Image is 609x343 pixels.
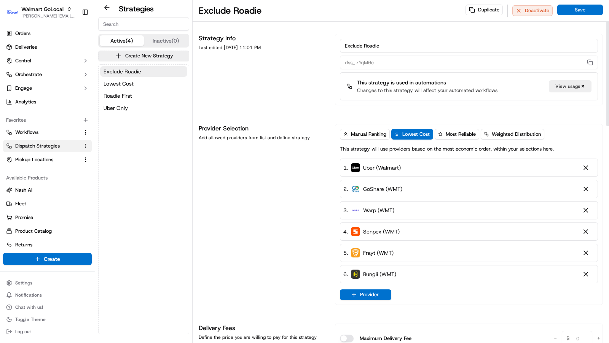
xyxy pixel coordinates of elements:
[340,146,554,152] p: This strategy will use providers based on the most economic order, within your selections here.
[15,228,52,235] span: Product Catalog
[3,41,92,53] a: Deliveries
[98,17,189,31] input: Search
[6,228,89,235] a: Product Catalog
[199,124,326,133] h1: Provider Selection
[343,227,400,236] div: 4 .
[340,289,391,300] button: Provider
[104,68,141,75] span: Exclude Roadie
[351,206,360,215] img: profile_warp_provider.png
[15,292,42,298] span: Notifications
[351,270,360,279] img: profile_bungii_partner.png
[363,228,400,235] span: Senpex (WMT)
[6,143,80,149] a: Dispatch Strategies
[492,131,541,138] span: Weighted Distribution
[363,206,394,214] span: Warp (WMT)
[3,96,92,108] a: Analytics
[3,290,92,300] button: Notifications
[100,66,187,77] a: Exclude Roadie
[6,187,89,194] a: Nash AI
[3,27,92,40] a: Orders
[351,248,360,257] img: frayt-logo.jpeg
[3,140,92,152] button: Dispatch Strategies
[15,30,30,37] span: Orders
[343,185,402,193] div: 2 .
[3,225,92,237] button: Product Catalog
[44,255,60,263] span: Create
[15,316,46,322] span: Toggle Theme
[15,57,31,64] span: Control
[402,131,430,138] span: Lowest Cost
[351,184,360,194] img: goshare_logo.png
[363,249,394,257] span: Frayt (WMT)
[100,91,187,101] button: Roadie First
[363,270,396,278] span: Bungii (WMT)
[357,79,497,86] p: This strategy is used in automations
[363,164,401,171] span: Uber (Walmart)
[3,211,92,224] button: Promise
[3,126,92,138] button: Workflows
[15,71,42,78] span: Orchestrate
[351,227,360,236] img: senpex-logo.png
[3,184,92,196] button: Nash AI
[104,80,134,87] span: Lowest Cost
[15,98,36,105] span: Analytics
[343,164,401,172] div: 1 .
[15,129,38,136] span: Workflows
[15,241,32,248] span: Returns
[3,68,92,81] button: Orchestrate
[557,5,603,15] button: Save
[351,163,360,172] img: uber-new-logo.jpeg
[3,3,79,21] button: Walmart GoLocalWalmart GoLocal[PERSON_NAME][EMAIL_ADDRESS][DOMAIN_NAME]
[119,3,154,14] h2: Strategies
[104,104,128,112] span: Uber Only
[3,114,92,126] div: Favorites
[15,304,43,310] span: Chat with us!
[199,44,326,51] div: Last edited [DATE] 11:01 PM
[98,51,189,61] button: Create New Strategy
[15,200,26,207] span: Fleet
[3,55,92,67] button: Control
[3,172,92,184] div: Available Products
[363,185,402,193] span: GoShare (WMT)
[15,187,32,194] span: Nash AI
[435,129,479,140] button: Most Reliable
[6,200,89,207] a: Fleet
[199,324,326,333] h1: Delivery Fees
[3,154,92,166] button: Pickup Locations
[3,253,92,265] button: Create
[360,335,411,342] label: Maximum Delivery Fee
[549,80,591,92] a: View usage
[391,129,433,140] button: Lowest Cost
[351,131,386,138] span: Manual Ranking
[100,78,187,89] button: Lowest Cost
[15,143,60,149] span: Dispatch Strategies
[144,35,188,46] button: Inactive (0)
[100,35,144,46] button: Active (4)
[466,5,503,15] button: Duplicate
[481,129,544,140] button: Weighted Distribution
[357,87,497,94] p: Changes to this strategy will affect your automated workflows
[6,156,80,163] a: Pickup Locations
[3,302,92,313] button: Chat with us!
[15,156,53,163] span: Pickup Locations
[21,5,64,13] button: Walmart GoLocal
[3,239,92,251] button: Returns
[3,278,92,288] button: Settings
[100,103,187,113] a: Uber Only
[343,249,394,257] div: 5 .
[6,6,18,18] img: Walmart GoLocal
[6,129,80,136] a: Workflows
[15,329,31,335] span: Log out
[340,129,390,140] button: Manual Ranking
[15,85,32,92] span: Engage
[3,326,92,337] button: Log out
[6,241,89,248] a: Returns
[199,135,326,141] div: Add allowed providers from list and define strategy
[512,5,553,16] button: Deactivate
[3,82,92,94] button: Engage
[15,280,32,286] span: Settings
[3,314,92,325] button: Toggle Theme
